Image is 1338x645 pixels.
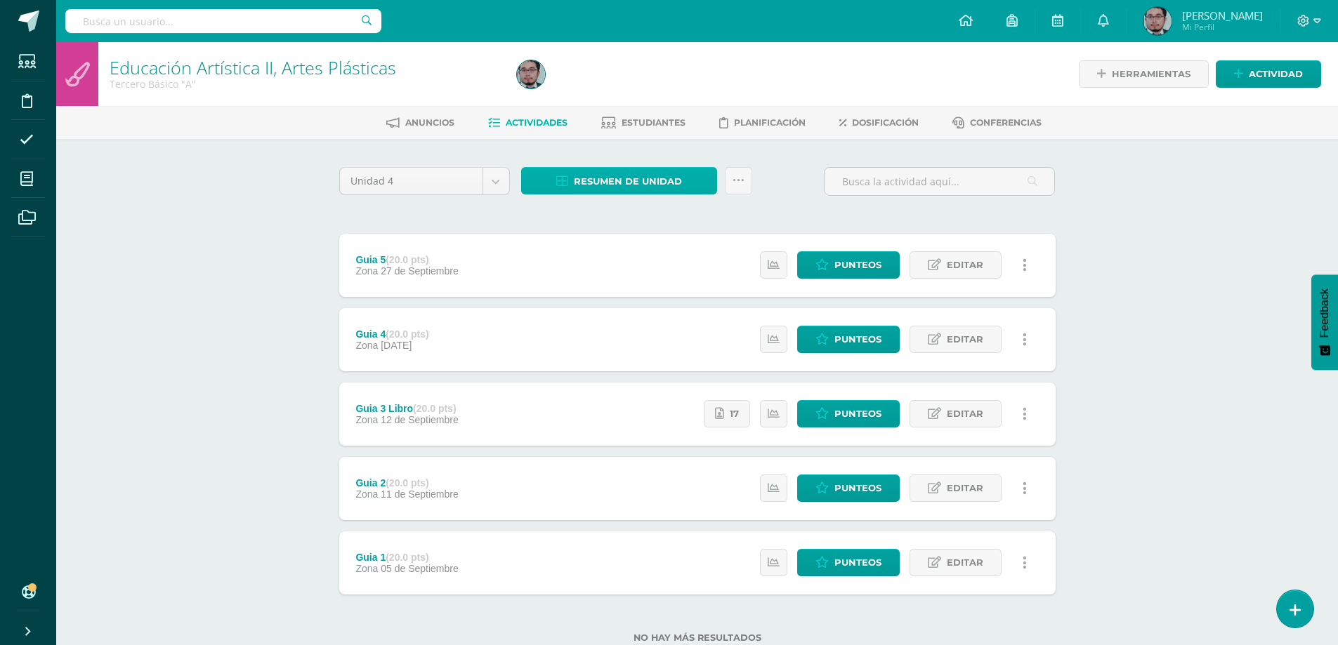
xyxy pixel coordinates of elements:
span: [PERSON_NAME] [1182,8,1263,22]
span: 11 de Septiembre [381,488,459,500]
div: Guia 1 [355,552,458,563]
span: Punteos [834,401,881,427]
span: Punteos [834,326,881,352]
span: Punteos [834,550,881,576]
strong: (20.0 pts) [386,477,428,488]
span: Mi Perfil [1182,21,1263,33]
img: c79a8ee83a32926c67f9bb364e6b58c4.png [1143,7,1172,35]
strong: (20.0 pts) [386,328,428,340]
span: Zona [355,414,378,425]
a: Planificación [719,112,806,134]
span: Editar [947,475,983,501]
span: Editar [947,401,983,427]
a: Punteos [797,326,900,353]
span: 12 de Septiembre [381,414,459,425]
span: Conferencias [970,117,1042,128]
span: Actividades [506,117,568,128]
span: Zona [355,488,378,500]
strong: (20.0 pts) [413,403,456,414]
button: Feedback - Mostrar encuesta [1311,274,1338,370]
input: Busca un usuario... [65,9,381,33]
a: Punteos [797,400,900,427]
span: 27 de Septiembre [381,265,459,277]
span: Editar [947,550,983,576]
label: No hay más resultados [339,632,1056,643]
div: Guia 3 Libro [355,403,458,414]
img: c79a8ee83a32926c67f9bb364e6b58c4.png [517,60,545,88]
span: Punteos [834,252,881,278]
strong: (20.0 pts) [386,552,428,563]
a: Dosificación [839,112,919,134]
span: 05 de Septiembre [381,563,459,574]
span: Dosificación [852,117,919,128]
span: Zona [355,340,378,351]
strong: (20.0 pts) [386,254,428,265]
span: Planificación [734,117,806,128]
a: Punteos [797,474,900,502]
a: 17 [704,400,750,427]
div: Guia 5 [355,254,458,265]
a: Unidad 4 [340,168,509,194]
a: Actividades [488,112,568,134]
a: Conferencias [952,112,1042,134]
span: [DATE] [381,340,412,351]
span: Actividad [1249,61,1303,87]
span: Feedback [1318,288,1331,338]
a: Punteos [797,251,900,279]
span: Zona [355,265,378,277]
span: Punteos [834,475,881,501]
a: Punteos [797,549,900,576]
h1: Educación Artística II, Artes Plásticas [110,58,500,77]
span: Editar [947,252,983,278]
a: Estudiantes [601,112,686,134]
span: Herramientas [1112,61,1191,87]
span: Resumen de unidad [574,168,682,194]
div: Tercero Básico 'A' [110,77,500,91]
input: Busca la actividad aquí... [825,168,1054,195]
span: Zona [355,563,378,574]
span: Unidad 4 [350,168,472,194]
div: Guia 2 [355,477,458,488]
a: Anuncios [386,112,454,134]
span: Anuncios [405,117,454,128]
span: 17 [730,401,739,427]
span: Editar [947,326,983,352]
div: Guia 4 [355,328,428,340]
a: Actividad [1216,60,1321,88]
span: Estudiantes [622,117,686,128]
a: Resumen de unidad [521,167,717,194]
a: Herramientas [1079,60,1209,88]
a: Educación Artística II, Artes Plásticas [110,55,396,79]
